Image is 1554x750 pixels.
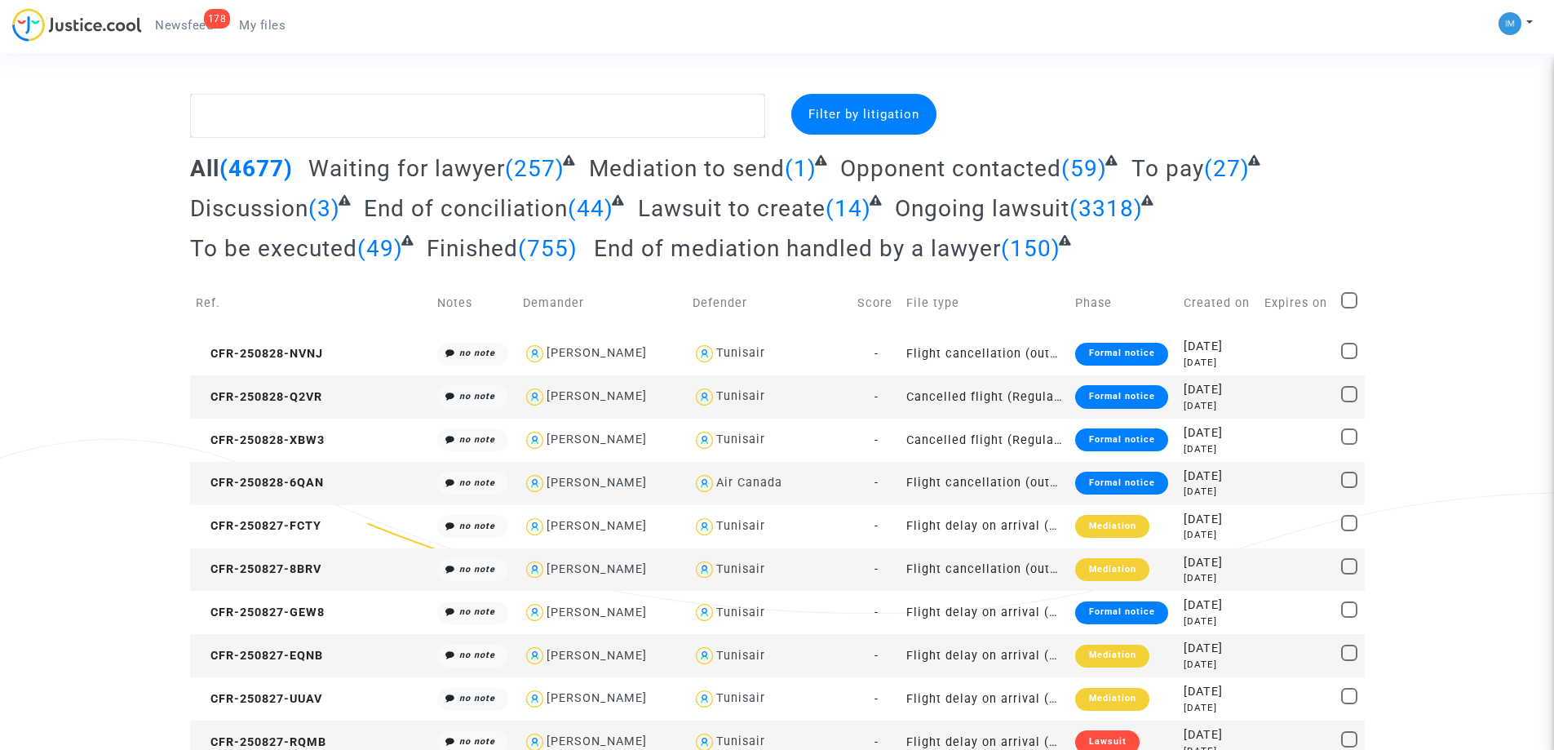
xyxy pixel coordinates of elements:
[568,195,613,222] span: (44)
[716,606,765,619] div: Tunisair
[901,548,1070,592] td: Flight cancellation (outside of EU - Montreal Convention)
[1075,558,1149,581] div: Mediation
[523,515,547,539] img: icon-user.svg
[1184,615,1253,628] div: [DATE]
[1184,528,1253,542] div: [DATE]
[308,195,340,222] span: (3)
[308,155,505,182] span: Waiting for lawyer
[852,274,900,332] td: Score
[716,346,765,360] div: Tunisair
[1259,274,1336,332] td: Expires on
[716,562,765,576] div: Tunisair
[901,591,1070,634] td: Flight delay on arrival (outside of EU - Montreal Convention)
[901,505,1070,548] td: Flight delay on arrival (outside of EU - Montreal Convention)
[459,348,495,358] i: no note
[517,274,687,332] td: Demander
[523,342,547,366] img: icon-user.svg
[226,13,299,38] a: My files
[196,735,326,749] span: CFR-250827-RQMB
[239,18,286,33] span: My files
[1075,472,1167,495] div: Formal notice
[1499,12,1521,35] img: a105443982b9e25553e3eed4c9f672e7
[1184,571,1253,585] div: [DATE]
[1069,195,1143,222] span: (3318)
[693,601,716,624] img: icon-user.svg
[716,476,782,490] div: Air Canada
[1204,155,1250,182] span: (27)
[1001,235,1060,262] span: (150)
[693,687,716,711] img: icon-user.svg
[196,390,322,404] span: CFR-250828-Q2VR
[826,195,871,222] span: (14)
[716,734,765,748] div: Tunisair
[1075,515,1149,538] div: Mediation
[874,347,879,361] span: -
[547,649,647,663] div: [PERSON_NAME]
[142,13,226,38] a: 178Newsfeed
[1184,701,1253,715] div: [DATE]
[196,606,325,619] span: CFR-250827-GEW8
[1184,356,1253,370] div: [DATE]
[1075,343,1167,366] div: Formal notice
[1075,428,1167,451] div: Formal notice
[693,472,716,495] img: icon-user.svg
[1184,554,1253,572] div: [DATE]
[196,649,323,663] span: CFR-250827-EQNB
[459,434,495,445] i: no note
[190,235,357,262] span: To be executed
[1184,442,1253,456] div: [DATE]
[594,235,1001,262] span: End of mediation handled by a lawyer
[547,519,647,533] div: [PERSON_NAME]
[364,195,568,222] span: End of conciliation
[518,235,578,262] span: (755)
[1075,601,1167,624] div: Formal notice
[523,687,547,711] img: icon-user.svg
[1184,338,1253,356] div: [DATE]
[874,735,879,749] span: -
[1069,274,1177,332] td: Phase
[155,18,213,33] span: Newsfeed
[1184,468,1253,486] div: [DATE]
[547,389,647,403] div: [PERSON_NAME]
[1075,385,1167,408] div: Formal notice
[693,558,716,582] img: icon-user.svg
[547,606,647,619] div: [PERSON_NAME]
[785,155,817,182] span: (1)
[1184,424,1253,442] div: [DATE]
[505,155,564,182] span: (257)
[196,476,324,490] span: CFR-250828-6QAN
[874,649,879,663] span: -
[874,390,879,404] span: -
[895,195,1069,222] span: Ongoing lawsuit
[547,476,647,490] div: [PERSON_NAME]
[901,634,1070,677] td: Flight delay on arrival (outside of EU - Montreal Convention)
[693,515,716,539] img: icon-user.svg
[693,385,716,409] img: icon-user.svg
[190,274,432,332] td: Ref.
[190,195,308,222] span: Discussion
[1184,658,1253,672] div: [DATE]
[459,477,495,488] i: no note
[12,8,142,42] img: jc-logo.svg
[716,433,765,446] div: Tunisair
[547,562,647,576] div: [PERSON_NAME]
[196,433,325,447] span: CFR-250828-XBW3
[357,235,403,262] span: (49)
[459,391,495,402] i: no note
[547,691,647,705] div: [PERSON_NAME]
[459,693,495,703] i: no note
[523,601,547,624] img: icon-user.svg
[204,9,231,29] div: 178
[523,385,547,409] img: icon-user.svg
[901,274,1070,332] td: File type
[693,342,716,366] img: icon-user.svg
[808,107,919,122] span: Filter by litigation
[1184,683,1253,701] div: [DATE]
[547,734,647,748] div: [PERSON_NAME]
[1131,155,1204,182] span: To pay
[874,692,879,706] span: -
[638,195,826,222] span: Lawsuit to create
[427,235,518,262] span: Finished
[459,564,495,575] i: no note
[547,433,647,446] div: [PERSON_NAME]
